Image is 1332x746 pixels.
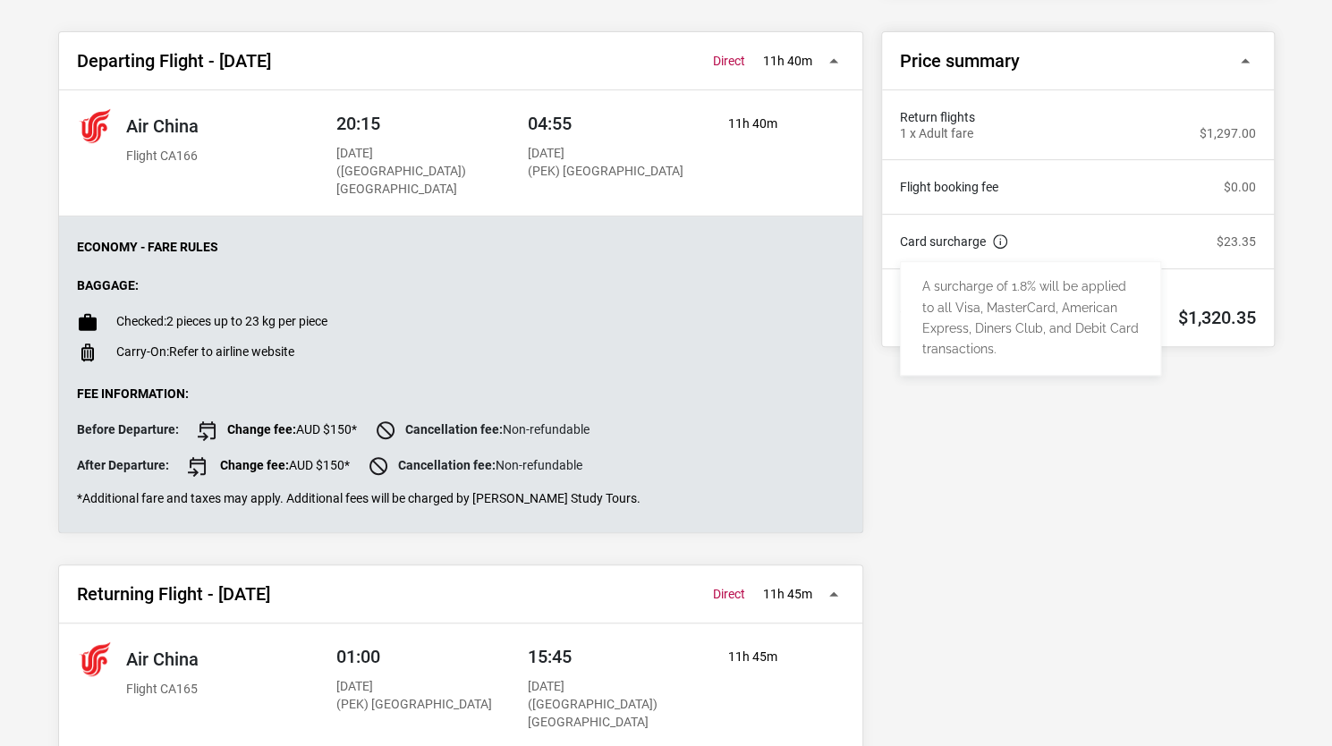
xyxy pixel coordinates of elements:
p: 11h 40m [763,54,812,69]
strong: Cancellation fee: [405,421,503,436]
strong: Baggage: [77,278,139,292]
a: Card surcharge [900,233,1007,250]
p: 2 pieces up to 23 kg per piece [116,314,327,329]
span: AUD $150* [187,455,350,477]
span: Checked: [116,314,166,328]
span: 04:55 [528,113,572,134]
strong: Before Departure: [77,422,179,437]
p: [DATE] [336,678,492,696]
span: AUD $150* [197,420,357,441]
p: [DATE] [528,678,693,696]
p: [DATE] [336,145,502,163]
img: Air China [77,108,113,144]
span: 01:00 [336,646,380,667]
span: Return flights [900,108,1256,126]
p: 11h 45m [728,649,814,666]
span: Direct [713,587,745,602]
span: 20:15 [336,113,380,134]
span: 15:45 [528,646,572,667]
a: Flight booking fee [900,178,998,196]
h2: Departing Flight - [DATE] [77,50,271,72]
button: Returning Flight - [DATE] 11h 45m Direct [59,565,862,623]
span: Carry-On: [116,344,169,359]
h2: Air China [126,115,199,137]
span: Direct [713,54,745,69]
p: 11h 45m [763,587,812,602]
p: Economy - Fare Rules [77,240,844,255]
strong: Change fee: [227,421,296,436]
p: 1 x Adult fare [900,126,973,141]
strong: After Departure: [77,458,169,472]
p: (PEK) [GEOGRAPHIC_DATA] [336,696,492,714]
p: $0.00 [1224,180,1256,195]
span: Non-refundable [375,420,590,441]
h2: Returning Flight - [DATE] [77,583,270,605]
p: ([GEOGRAPHIC_DATA]) [GEOGRAPHIC_DATA] [336,163,502,198]
strong: Change fee: [220,457,289,471]
p: (PEK) [GEOGRAPHIC_DATA] [528,163,683,181]
strong: Cancellation fee: [398,457,496,471]
h2: Air China [126,649,199,670]
p: $23.35 [1217,234,1256,250]
p: Flight CA166 [126,148,199,165]
p: $1,297.00 [1200,126,1256,141]
p: Refer to airline website [116,344,294,360]
p: *Additional fare and taxes may apply. Additional fees will be charged by [PERSON_NAME] Study Tours. [77,491,844,506]
img: Air China [77,641,113,677]
span: Non-refundable [368,455,582,477]
strong: Fee Information: [77,386,189,401]
p: 11h 40m [728,115,814,133]
p: Flight CA165 [126,681,199,699]
p: ([GEOGRAPHIC_DATA]) [GEOGRAPHIC_DATA] [528,696,693,731]
h2: Price summary [900,50,1020,72]
h2: $1,320.35 [1178,307,1256,328]
p: A surcharge of 1.8% will be applied to all Visa, MasterCard, American Express, Diners Club, and D... [922,276,1139,360]
p: [DATE] [528,145,683,163]
button: Price summary [882,32,1274,90]
button: Departing Flight - [DATE] 11h 40m Direct [59,32,862,90]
